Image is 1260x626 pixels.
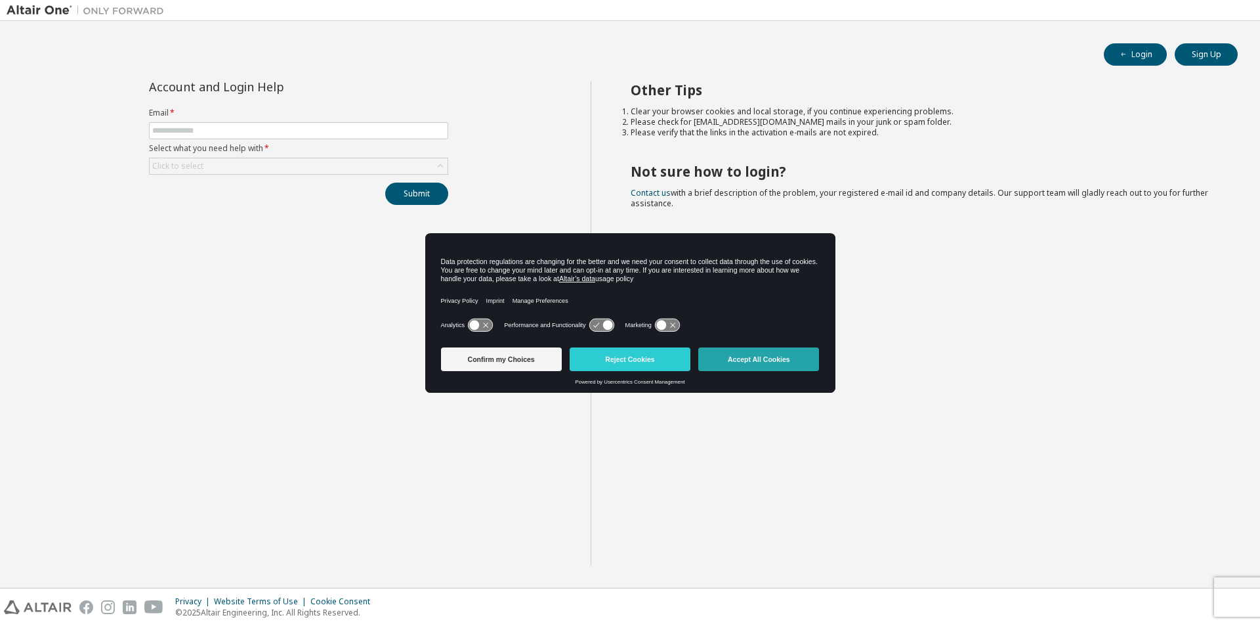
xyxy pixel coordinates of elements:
button: Submit [385,183,448,205]
div: Privacy [175,596,214,607]
button: Login [1104,43,1167,66]
label: Email [149,108,448,118]
img: Altair One [7,4,171,17]
div: Account and Login Help [149,81,388,92]
img: altair_logo.svg [4,600,72,614]
p: © 2025 Altair Engineering, Inc. All Rights Reserved. [175,607,378,618]
div: Website Terms of Use [214,596,310,607]
img: facebook.svg [79,600,93,614]
span: with a brief description of the problem, your registered e-mail id and company details. Our suppo... [631,187,1208,209]
img: instagram.svg [101,600,115,614]
div: Cookie Consent [310,596,378,607]
div: Click to select [150,158,448,174]
li: Please check for [EMAIL_ADDRESS][DOMAIN_NAME] mails in your junk or spam folder. [631,117,1215,127]
a: Contact us [631,187,671,198]
h2: Not sure how to login? [631,163,1215,180]
div: Click to select [152,161,203,171]
h2: Other Tips [631,81,1215,99]
img: youtube.svg [144,600,163,614]
li: Clear your browser cookies and local storage, if you continue experiencing problems. [631,106,1215,117]
li: Please verify that the links in the activation e-mails are not expired. [631,127,1215,138]
label: Select what you need help with [149,143,448,154]
img: linkedin.svg [123,600,136,614]
button: Sign Up [1175,43,1238,66]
